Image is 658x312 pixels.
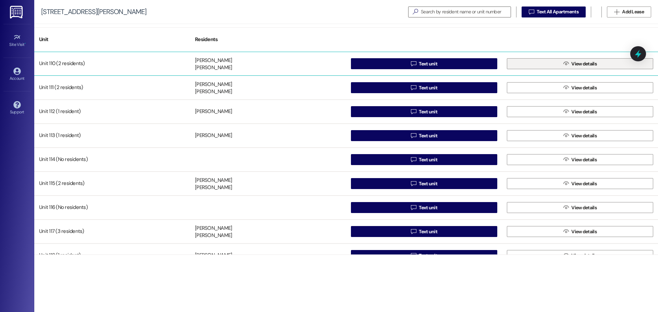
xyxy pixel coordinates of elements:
[571,180,597,187] span: View details
[563,85,569,90] i: 
[563,205,569,210] i: 
[411,181,416,186] i: 
[571,156,597,163] span: View details
[195,64,232,72] div: [PERSON_NAME]
[411,157,416,162] i: 
[571,108,597,115] span: View details
[571,252,597,259] span: View details
[3,32,31,50] a: Site Visit •
[195,88,232,96] div: [PERSON_NAME]
[607,7,651,17] button: Add Lease
[34,57,190,71] div: Unit 110 (2 residents)
[563,253,569,258] i: 
[507,202,653,213] button: View details
[195,132,232,139] div: [PERSON_NAME]
[411,205,416,210] i: 
[195,225,232,232] div: [PERSON_NAME]
[571,228,597,235] span: View details
[351,178,497,189] button: Text unit
[195,108,232,115] div: [PERSON_NAME]
[419,84,437,91] span: Text unit
[529,9,534,15] i: 
[411,109,416,114] i: 
[571,84,597,91] span: View details
[563,157,569,162] i: 
[563,109,569,114] i: 
[351,106,497,117] button: Text unit
[34,81,190,95] div: Unit 111 (2 residents)
[195,81,232,88] div: [PERSON_NAME]
[190,31,346,48] div: Residents
[563,61,569,66] i: 
[507,250,653,261] button: View details
[563,133,569,138] i: 
[571,132,597,139] span: View details
[507,106,653,117] button: View details
[421,7,511,17] input: Search by resident name or unit number
[25,41,26,46] span: •
[195,177,232,184] div: [PERSON_NAME]
[195,252,232,259] div: [PERSON_NAME]
[571,204,597,211] span: View details
[410,8,421,15] i: 
[507,178,653,189] button: View details
[411,133,416,138] i: 
[3,99,31,117] a: Support
[622,8,644,15] span: Add Lease
[351,82,497,93] button: Text unit
[419,204,437,211] span: Text unit
[34,249,190,262] div: Unit 118 (1 resident)
[10,6,24,18] img: ResiDesk Logo
[195,57,232,64] div: [PERSON_NAME]
[34,177,190,190] div: Unit 115 (2 residents)
[419,60,437,67] span: Text unit
[351,250,497,261] button: Text unit
[614,9,619,15] i: 
[419,228,437,235] span: Text unit
[419,252,437,259] span: Text unit
[351,154,497,165] button: Text unit
[507,82,653,93] button: View details
[571,60,597,67] span: View details
[34,225,190,238] div: Unit 117 (3 residents)
[507,130,653,141] button: View details
[351,202,497,213] button: Text unit
[41,8,146,15] div: [STREET_ADDRESS][PERSON_NAME]
[34,153,190,166] div: Unit 114 (No residents)
[411,85,416,90] i: 
[419,180,437,187] span: Text unit
[411,61,416,66] i: 
[507,154,653,165] button: View details
[411,229,416,234] i: 
[34,105,190,118] div: Unit 112 (1 resident)
[195,184,232,191] div: [PERSON_NAME]
[522,7,586,17] button: Text All Apartments
[507,58,653,69] button: View details
[351,226,497,237] button: Text unit
[537,8,578,15] span: Text All Apartments
[34,201,190,214] div: Unit 116 (No residents)
[3,65,31,84] a: Account
[419,108,437,115] span: Text unit
[34,31,190,48] div: Unit
[351,130,497,141] button: Text unit
[419,156,437,163] span: Text unit
[563,181,569,186] i: 
[419,132,437,139] span: Text unit
[563,229,569,234] i: 
[195,232,232,239] div: [PERSON_NAME]
[507,226,653,237] button: View details
[351,58,497,69] button: Text unit
[411,253,416,258] i: 
[34,129,190,142] div: Unit 113 (1 resident)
